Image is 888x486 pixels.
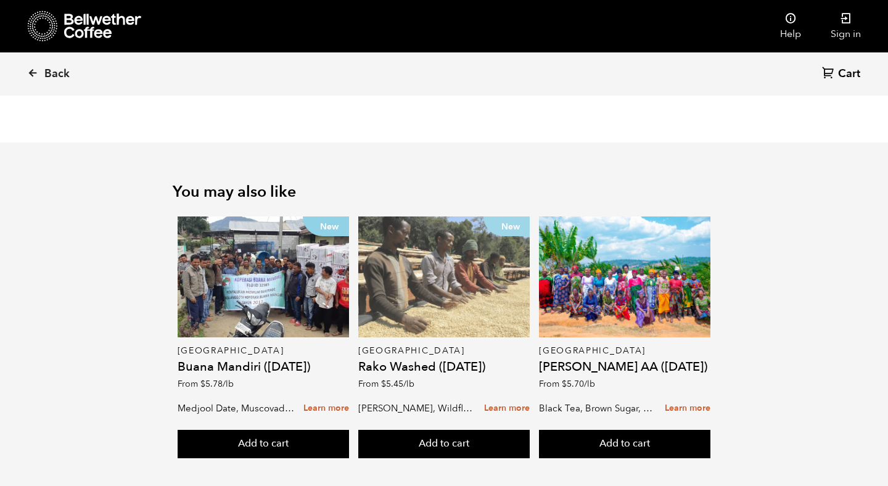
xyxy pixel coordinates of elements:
a: Learn more [303,395,349,422]
p: New [303,216,349,236]
p: Medjool Date, Muscovado Sugar, Vanilla Bean [178,399,294,418]
a: Learn more [665,395,710,422]
span: From [539,378,595,390]
a: New [358,216,530,337]
bdi: 5.78 [200,378,234,390]
button: Add to cart [539,430,710,458]
bdi: 5.45 [381,378,414,390]
bdi: 5.70 [562,378,595,390]
span: /lb [403,378,414,390]
h4: Buana Mandiri ([DATE]) [178,361,349,373]
button: Add to cart [178,430,349,458]
p: Black Tea, Brown Sugar, Gooseberry [539,399,656,418]
span: /lb [584,378,595,390]
span: Cart [838,67,860,81]
span: $ [381,378,386,390]
p: [GEOGRAPHIC_DATA] [358,347,530,355]
h2: You may also like [173,183,715,201]
span: $ [200,378,205,390]
p: [PERSON_NAME], Wildflower Honey, Black Tea [358,399,475,418]
span: From [358,378,414,390]
a: Cart [822,66,863,83]
p: [GEOGRAPHIC_DATA] [539,347,710,355]
a: New [178,216,349,337]
h4: [PERSON_NAME] AA ([DATE]) [539,361,710,373]
span: Back [44,67,70,81]
p: New [483,216,530,236]
h4: Rako Washed ([DATE]) [358,361,530,373]
span: $ [562,378,567,390]
a: Learn more [484,395,530,422]
span: From [178,378,234,390]
span: /lb [223,378,234,390]
button: Add to cart [358,430,530,458]
p: [GEOGRAPHIC_DATA] [178,347,349,355]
